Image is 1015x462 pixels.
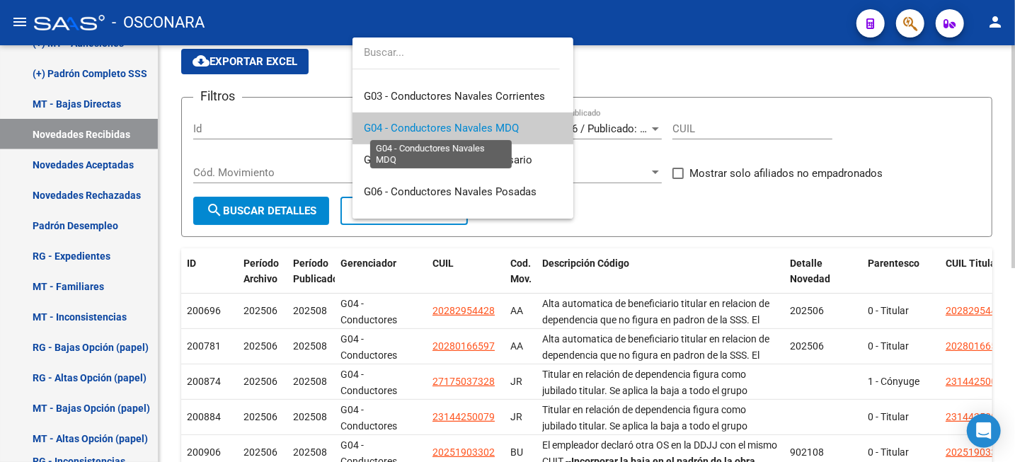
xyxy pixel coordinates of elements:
[364,185,537,198] span: G06 - Conductores Navales Posadas
[364,122,519,134] span: G04 - Conductores Navales MDQ
[967,414,1001,448] div: Open Intercom Messenger
[364,217,597,230] span: G07 - Conductores Navales [GEOGRAPHIC_DATA]
[364,154,532,166] span: G05 - Conductores Navales Rosario
[364,90,545,103] span: G03 - Conductores Navales Corrientes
